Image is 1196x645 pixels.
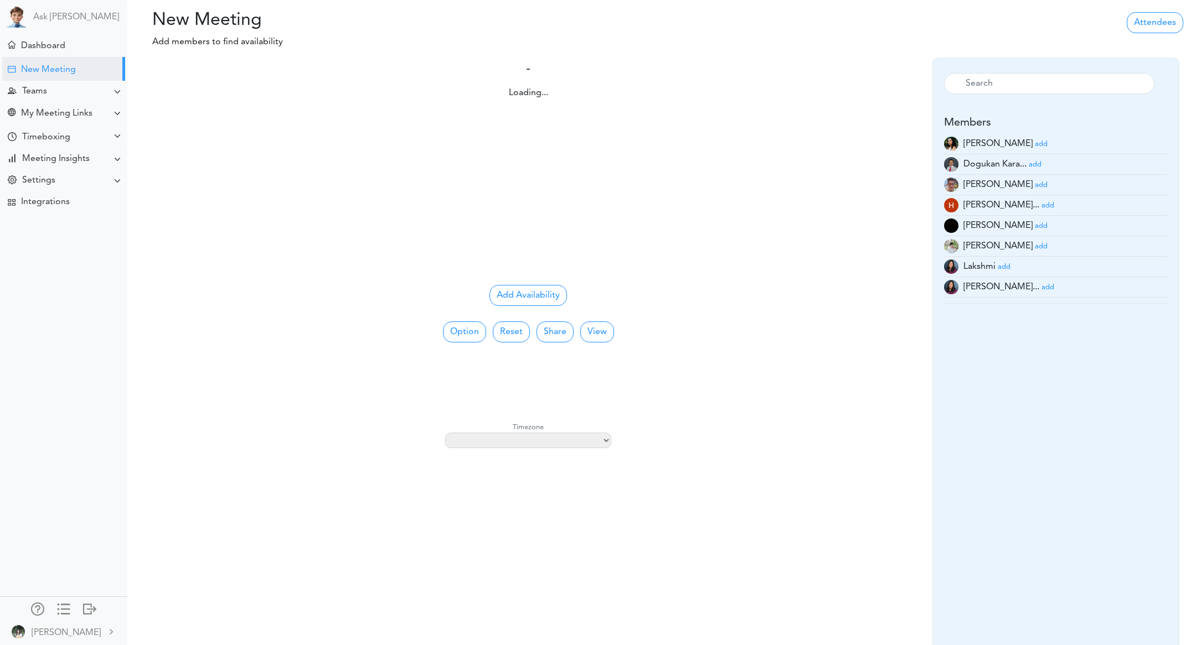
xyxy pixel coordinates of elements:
[944,277,1168,298] li: Head of Product (lakshmi@teamcalendar.ai)
[8,199,16,206] div: TEAMCAL AI Workflow Apps
[944,116,1168,129] h5: Members
[944,137,958,151] img: wktLqiEerNXlgAAAABJRU5ErkJggg==
[31,602,44,613] div: Manage Members and Externals
[1042,283,1054,292] a: add
[206,61,852,77] h4: -
[944,195,1168,216] li: Employee (hitashamehta.design@gmail.com)
[944,236,1168,257] li: Marketing Executive (jillian@teamcalendar.ai)
[136,10,475,31] h2: New Meeting
[21,41,65,51] div: Dashboard
[1127,12,1183,33] a: Attendees
[963,201,1039,210] span: [PERSON_NAME]...
[1035,222,1048,230] small: add
[944,157,958,171] img: Z
[944,280,958,294] img: xVf76wEzDTxPwAAAABJRU5ErkJggg==
[21,197,70,207] div: Integrations
[1035,221,1048,230] a: add
[1,619,126,644] a: [PERSON_NAME]
[22,86,47,97] div: Teams
[580,321,614,342] button: View
[944,219,958,233] img: 9k=
[963,180,1033,189] span: [PERSON_NAME]
[1035,242,1048,251] a: add
[12,625,25,638] img: Z
[1029,160,1042,169] a: add
[8,65,16,73] div: Create Meeting
[944,175,1168,195] li: Software Engineering Intern (georgeburin228@gmail.com)
[1042,201,1054,210] a: add
[1035,243,1048,250] small: add
[57,602,70,613] div: Show only icons
[944,216,1168,236] li: Employee (jagik22@gmail.com)
[22,154,90,164] div: Meeting Insights
[493,321,530,342] button: Reset
[33,12,119,23] a: Ask [PERSON_NAME]
[1042,284,1054,291] small: add
[21,108,92,119] div: My Meeting Links
[136,35,475,49] p: Add members to find availability
[1029,161,1042,168] small: add
[1035,181,1048,189] small: add
[963,160,1027,169] span: Dogukan Kara...
[489,285,567,306] button: Add Availability
[8,108,16,119] div: Share Meeting Link
[1042,202,1054,209] small: add
[443,321,486,342] button: Option
[944,154,1168,175] li: Software QA Engineer (dogukankaraca06@hotmail.com)
[998,263,1011,271] small: add
[1035,180,1048,189] a: add
[22,175,55,186] div: Settings
[998,262,1011,271] a: add
[963,221,1033,230] span: [PERSON_NAME]
[944,257,1168,277] li: Head of Product (lakshmicchava@gmail.com)
[963,262,996,271] span: Lakshmi
[537,321,574,342] a: Share
[944,134,1168,154] li: Software Engineer (bhavi@teamcalendar.ai)
[1035,139,1048,148] a: add
[944,73,1154,94] input: Search
[963,139,1033,148] span: [PERSON_NAME]
[944,178,958,192] img: 9Bcb3JAAAABklEQVQDAAUOJtYnTEKTAAAAAElFTkSuQmCC
[32,626,101,639] div: [PERSON_NAME]
[944,298,1168,304] li: Employee (lanhuichen001@gmail.com)
[944,259,958,274] img: 9k=
[21,65,76,75] div: New Meeting
[963,242,1033,251] span: [PERSON_NAME]
[6,6,28,28] img: Powered by TEAMCAL AI
[22,132,70,143] div: Timeboxing
[206,86,852,100] div: Loading...
[963,283,1039,292] span: [PERSON_NAME]...
[944,239,958,253] img: MTI3iChtQ3gAAAABJRU5ErkJggg==
[83,602,96,613] div: Log out
[513,422,544,433] label: Timezone
[8,132,17,143] div: Time Your Goals
[1035,141,1048,148] small: add
[57,602,70,618] a: Change side menu
[8,41,16,49] div: Meeting Dashboard
[944,198,958,212] img: AHqZkVmA8mTSAAAAAElFTkSuQmCC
